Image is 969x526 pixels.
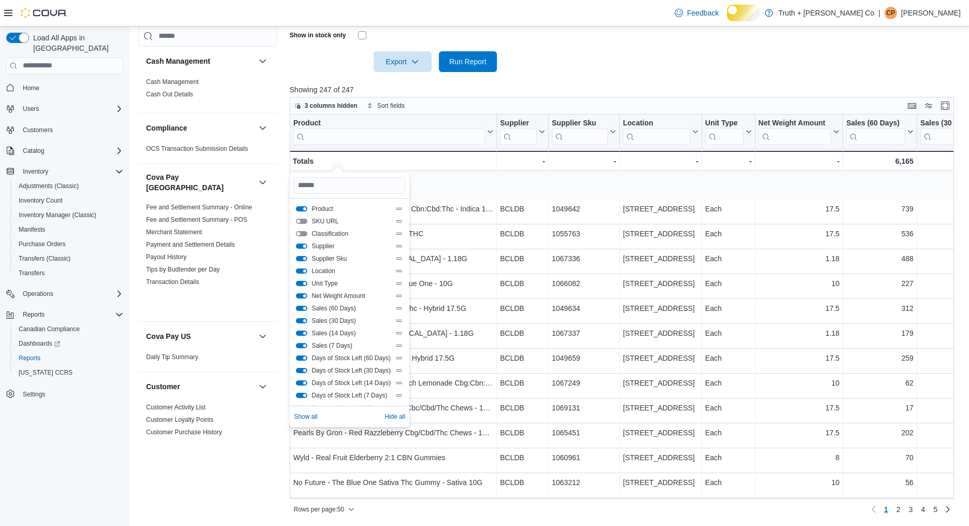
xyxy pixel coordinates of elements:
button: Show all [294,410,317,423]
span: Inventory Count [15,194,123,207]
div: Unit Type [705,118,744,145]
div: Cash Management [138,76,277,113]
button: Catalog [19,145,48,157]
div: Cova Pay [GEOGRAPHIC_DATA] [138,201,277,321]
a: Home [19,82,44,94]
button: Inventory Manager (Classic) [10,208,127,222]
span: Sort fields [377,102,405,110]
a: Inventory Manager (Classic) [15,209,101,221]
span: Location [311,267,391,275]
span: Feedback [687,8,719,18]
div: BCLDB [500,277,545,290]
span: Transaction Details [146,278,199,286]
div: 1055763 [552,228,616,240]
a: Customer Queue [146,441,193,448]
div: 739 [846,203,914,215]
span: Fee and Settlement Summary - Online [146,203,252,211]
nav: Complex example [6,76,123,429]
a: Page 2 of 5 [892,501,905,518]
div: No Future - Cbd Bomb - The Cbd Blue One - 10G [293,277,493,290]
a: Dashboards [10,336,127,351]
div: Net Weight Amount [758,118,831,128]
a: Reports [15,352,45,364]
span: OCS Transaction Submission Details [146,145,248,153]
div: BCLDB [500,203,545,215]
span: Net Weight Amount [311,292,391,300]
button: Operations [2,287,127,301]
span: Catalog [23,147,44,155]
button: Supplier Sku [296,256,307,261]
div: Drag handle [395,391,403,400]
span: Adjustments (Classic) [19,182,79,190]
button: Display options [922,99,935,112]
a: Page 3 of 5 [905,501,917,518]
span: 3 [909,504,913,515]
button: Transfers (Classic) [10,251,127,266]
span: Canadian Compliance [19,325,80,333]
button: Sales (60 Days) [296,306,307,311]
span: Manifests [19,225,45,234]
span: Days of Stock Left (30 Days) [311,366,391,375]
div: 17.5 [758,228,839,240]
div: BCLDB [500,228,545,240]
div: Each [705,277,752,290]
button: Supplier [296,244,307,249]
button: Customer [256,380,269,393]
button: Reports [19,308,49,321]
span: Reports [15,352,123,364]
div: 488 [846,252,914,265]
div: Drag handle [395,329,403,337]
button: Enter fullscreen [939,99,951,112]
button: Rows per page:50 [290,503,359,516]
a: Transaction Details [146,278,199,286]
div: Drag handle [395,267,403,275]
span: Transfers [15,267,123,279]
button: Run Report [439,51,497,72]
button: Unit Type [705,118,752,145]
div: Net Weight Amount [758,118,831,145]
span: Operations [23,290,53,298]
div: Each [705,252,752,265]
div: Each [705,203,752,215]
span: Tips by Budtender per Day [146,265,220,274]
a: Customer Activity List [146,404,206,411]
span: Classification [311,230,391,238]
a: Cash Management [146,78,198,86]
button: Sales (7 Days) [296,343,307,348]
a: Tips by Budtender per Day [146,266,220,273]
h3: Cash Management [146,56,210,66]
p: Showing 247 of 247 [290,84,961,95]
button: Cova Pay US [146,331,254,342]
span: Cash Out Details [146,90,193,98]
a: Inventory Count [15,194,67,207]
a: Manifests [15,223,49,236]
button: Days of Stock Left (7 Days) [296,393,307,398]
button: Days of Stock Left (30 Days) [296,368,307,373]
span: Dashboards [19,339,60,348]
span: Adjustments (Classic) [15,180,123,192]
div: [STREET_ADDRESS] [623,252,699,265]
button: Adjustments (Classic) [10,179,127,193]
span: Cash Management [146,78,198,86]
button: Product [293,118,493,145]
div: 17.5 [758,352,839,364]
a: Payout History [146,253,187,261]
div: 1066082 [552,277,616,290]
div: 17.5 [758,302,839,315]
div: Supplier [500,118,537,145]
a: Fee and Settlement Summary - POS [146,216,247,223]
span: Transfers [19,269,45,277]
span: Product [311,205,391,213]
button: Catalog [2,144,127,158]
a: Page 4 of 5 [917,501,929,518]
span: 3 columns hidden [305,102,358,110]
a: Settings [19,388,49,401]
div: Pearls - Strawberry Melon 4:1 CBN/THC [293,228,493,240]
button: Days of Stock Left (14 Days) [296,380,307,386]
h3: Cova Pay [GEOGRAPHIC_DATA] [146,172,254,193]
div: 179 [846,327,914,339]
span: Days of Stock Left (14 Days) [311,379,391,387]
span: Supplier Sku [311,254,391,263]
button: Home [2,80,127,95]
